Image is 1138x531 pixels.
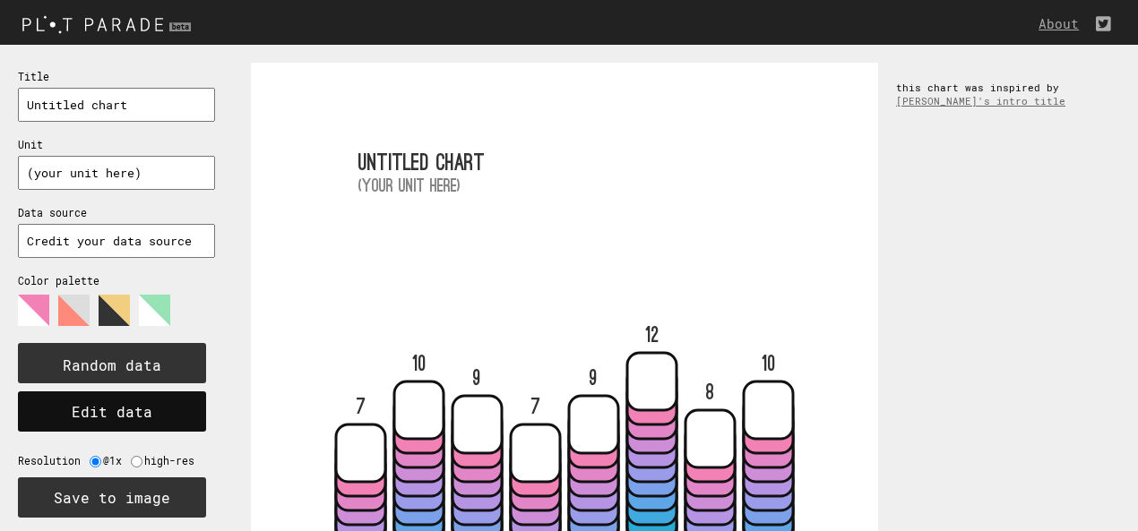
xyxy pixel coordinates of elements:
[358,152,485,173] tspan: Untitled chart
[357,398,366,416] text: 7
[18,274,215,287] p: Color palette
[144,454,203,467] label: high-res
[18,454,90,467] label: Resolution
[1039,15,1088,32] a: About
[18,391,206,432] button: Edit data
[762,355,776,373] text: 10
[531,398,540,416] text: 7
[473,369,481,388] text: 9
[63,355,161,374] text: Random data
[18,138,215,151] p: Unit
[18,477,206,518] button: Save to image
[358,178,461,193] text: (your unit here)
[896,94,1065,107] a: [PERSON_NAME]'s intro title
[103,454,131,467] label: @1x
[590,369,598,388] text: 9
[645,326,659,345] text: 12
[412,355,427,373] text: 10
[18,206,215,219] p: Data source
[878,63,1093,125] div: this chart was inspired by
[706,383,714,402] text: 8
[18,70,215,83] p: Title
